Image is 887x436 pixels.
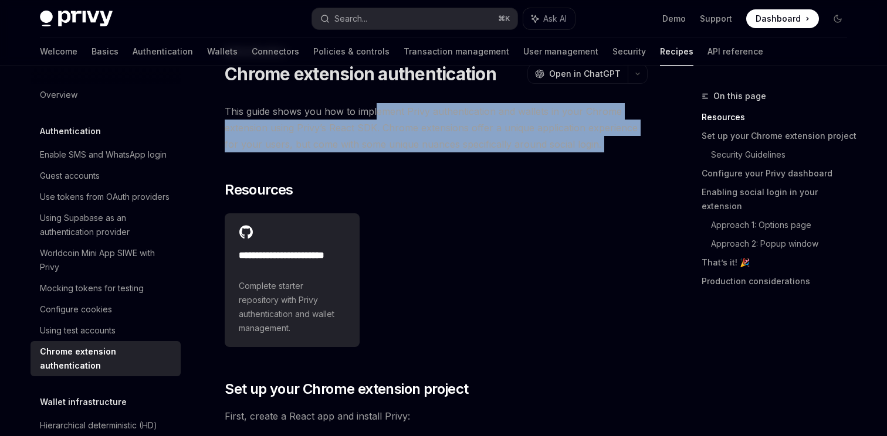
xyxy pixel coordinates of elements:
button: Ask AI [523,8,575,29]
a: Support [700,13,732,25]
a: Approach 2: Popup window [711,234,856,253]
a: API reference [707,38,763,66]
span: Ask AI [543,13,567,25]
a: Using Supabase as an authentication provider [31,207,181,243]
span: Dashboard [756,13,801,25]
div: Worldcoin Mini App SIWE with Privy [40,246,174,274]
button: Open in ChatGPT [527,64,628,84]
a: Connectors [252,38,299,66]
span: ⌘ K [498,14,510,23]
div: Mocking tokens for testing [40,281,144,295]
a: **** **** **** **** ****Complete starter repository with Privy authentication and wallet management. [225,213,360,347]
a: Wallets [207,38,238,66]
a: Recipes [660,38,693,66]
h5: Authentication [40,124,101,138]
a: Mocking tokens for testing [31,278,181,299]
a: Policies & controls [313,38,390,66]
a: Security [612,38,646,66]
button: Toggle dark mode [828,9,847,28]
a: Chrome extension authentication [31,341,181,376]
a: Dashboard [746,9,819,28]
span: First, create a React app and install Privy: [225,408,648,424]
a: Demo [662,13,686,25]
span: Resources [225,180,293,199]
span: Complete starter repository with Privy authentication and wallet management. [239,279,346,335]
a: Set up your Chrome extension project [702,127,856,145]
div: Overview [40,88,77,102]
a: Use tokens from OAuth providers [31,186,181,207]
a: User management [523,38,598,66]
img: dark logo [40,11,113,27]
a: Configure cookies [31,299,181,320]
span: Open in ChatGPT [549,68,621,80]
span: Set up your Chrome extension project [225,380,468,398]
a: Welcome [40,38,77,66]
a: Using test accounts [31,320,181,341]
span: This guide shows you how to implement Privy authentication and wallets in your Chrome extension u... [225,103,648,152]
a: Authentication [133,38,193,66]
a: Guest accounts [31,165,181,186]
a: Approach 1: Options page [711,216,856,234]
span: On this page [713,89,766,103]
div: Configure cookies [40,302,112,316]
div: Use tokens from OAuth providers [40,190,170,204]
div: Guest accounts [40,169,100,183]
a: Security Guidelines [711,145,856,164]
h1: Chrome extension authentication [225,63,496,84]
a: Transaction management [404,38,509,66]
a: Enable SMS and WhatsApp login [31,144,181,165]
div: Enable SMS and WhatsApp login [40,148,167,162]
div: Using Supabase as an authentication provider [40,211,174,239]
a: Configure your Privy dashboard [702,164,856,183]
a: Worldcoin Mini App SIWE with Privy [31,243,181,278]
div: Chrome extension authentication [40,345,174,373]
a: That’s it! 🎉 [702,253,856,272]
h5: Wallet infrastructure [40,395,127,409]
a: Overview [31,84,181,105]
a: Resources [702,108,856,127]
div: Using test accounts [40,323,116,338]
button: Search...⌘K [312,8,517,29]
div: Search... [334,12,367,26]
a: Production considerations [702,272,856,291]
a: Basics [92,38,119,66]
a: Enabling social login in your extension [702,183,856,216]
